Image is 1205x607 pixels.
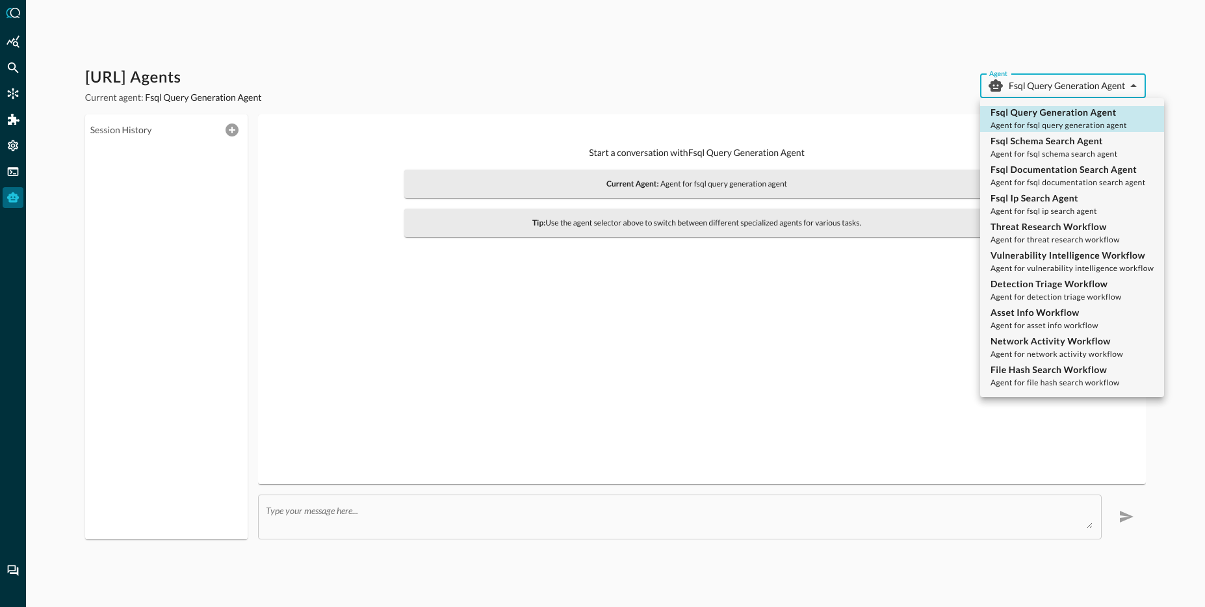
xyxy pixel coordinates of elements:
[991,177,1146,187] span: Agent for fsql documentation search agent
[991,320,1098,330] span: Agent for asset info workflow
[991,263,1154,273] span: Agent for vulnerability intelligence workflow
[991,220,1120,233] p: Threat Research Workflow
[991,278,1122,291] p: Detection Triage Workflow
[991,149,1118,159] span: Agent for fsql schema search agent
[991,235,1120,244] span: Agent for threat research workflow
[991,192,1097,205] p: Fsql Ip Search Agent
[991,306,1098,319] p: Asset Info Workflow
[991,120,1127,130] span: Agent for fsql query generation agent
[991,378,1120,387] span: Agent for file hash search workflow
[991,349,1123,359] span: Agent for network activity workflow
[991,292,1122,302] span: Agent for detection triage workflow
[991,163,1146,176] p: Fsql Documentation Search Agent
[991,135,1118,148] p: Fsql Schema Search Agent
[991,249,1154,262] p: Vulnerability Intelligence Workflow
[991,335,1123,348] p: Network Activity Workflow
[991,106,1127,119] p: Fsql Query Generation Agent
[991,206,1097,216] span: Agent for fsql ip search agent
[991,363,1120,376] p: File Hash Search Workflow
